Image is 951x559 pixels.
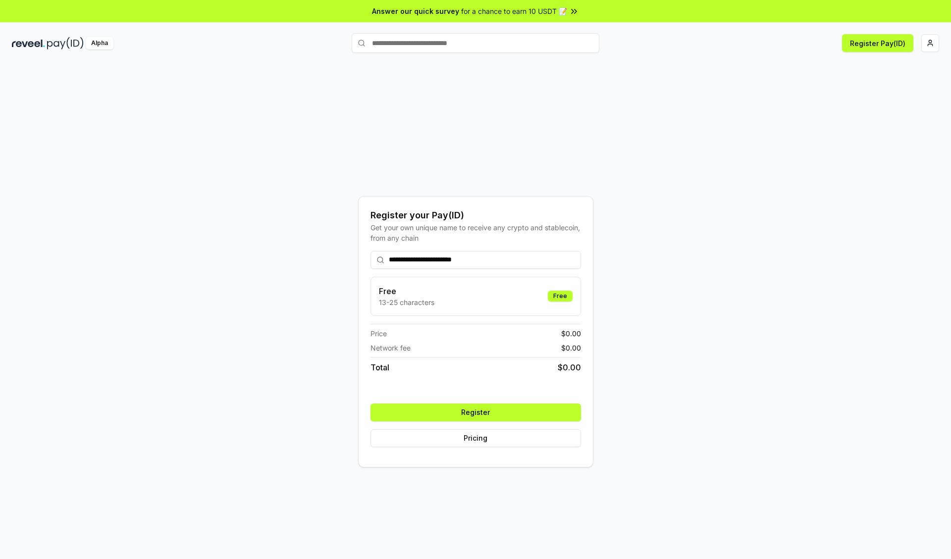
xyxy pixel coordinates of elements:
[561,343,581,353] span: $ 0.00
[548,291,573,302] div: Free
[12,37,45,50] img: reveel_dark
[370,222,581,243] div: Get your own unique name to receive any crypto and stablecoin, from any chain
[842,34,913,52] button: Register Pay(ID)
[379,297,434,307] p: 13-25 characters
[372,6,459,16] span: Answer our quick survey
[461,6,567,16] span: for a chance to earn 10 USDT 📝
[370,404,581,421] button: Register
[370,328,387,339] span: Price
[370,429,581,447] button: Pricing
[370,361,389,373] span: Total
[86,37,113,50] div: Alpha
[379,285,434,297] h3: Free
[558,361,581,373] span: $ 0.00
[370,343,411,353] span: Network fee
[561,328,581,339] span: $ 0.00
[370,208,581,222] div: Register your Pay(ID)
[47,37,84,50] img: pay_id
